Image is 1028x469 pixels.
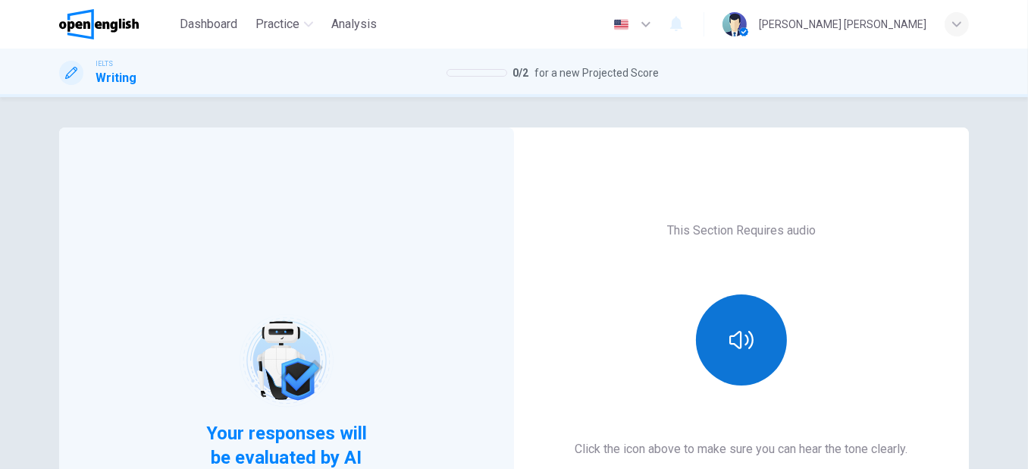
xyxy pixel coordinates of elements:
[174,11,243,38] button: Dashboard
[513,64,529,82] span: 0 / 2
[59,9,139,39] img: OpenEnglish logo
[96,69,136,87] h1: Writing
[325,11,383,38] button: Analysis
[722,12,747,36] img: Profile picture
[238,313,334,409] img: robot icon
[180,15,237,33] span: Dashboard
[96,58,113,69] span: IELTS
[331,15,377,33] span: Analysis
[575,440,908,458] h6: Click the icon above to make sure you can hear the tone clearly.
[249,11,319,38] button: Practice
[535,64,660,82] span: for a new Projected Score
[59,9,174,39] a: OpenEnglish logo
[612,19,631,30] img: en
[759,15,926,33] div: [PERSON_NAME] [PERSON_NAME]
[255,15,299,33] span: Practice
[667,222,816,240] h6: This Section Requires audio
